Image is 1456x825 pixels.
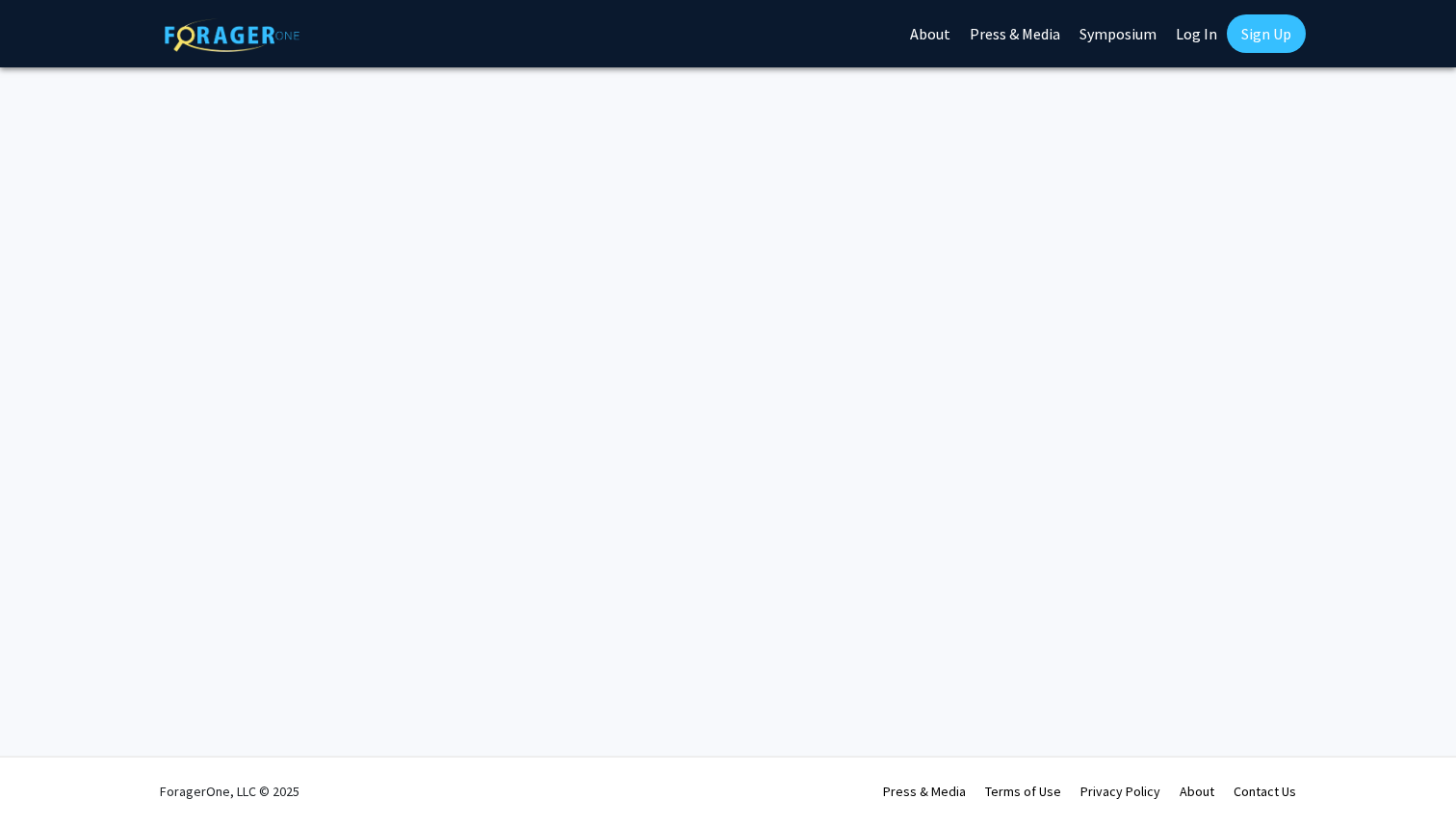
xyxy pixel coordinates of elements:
a: Privacy Policy [1080,783,1160,800]
div: ForagerOne, LLC © 2025 [160,758,299,825]
a: Contact Us [1234,783,1296,800]
a: About [1180,783,1214,800]
img: ForagerOne Logo [165,18,299,52]
a: Sign Up [1227,14,1306,53]
a: Press & Media [883,783,966,800]
a: Terms of Use [985,783,1061,800]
